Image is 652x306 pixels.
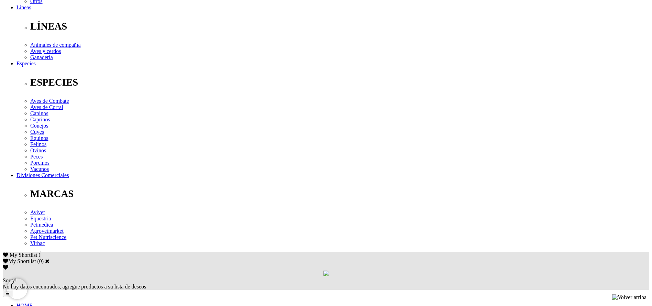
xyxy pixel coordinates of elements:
[30,123,48,129] a: Conejos
[39,258,42,264] label: 0
[30,110,48,116] a: Caninos
[30,216,51,221] a: Equestria
[16,4,31,10] a: Líneas
[30,228,64,234] a: Agrovetmarket
[30,21,649,32] p: LÍNEAS
[3,290,12,297] button: ☰
[37,258,44,264] span: ( )
[30,42,81,48] a: Animales de compañía
[10,252,37,258] span: My Shortlist
[30,77,649,88] p: ESPECIES
[3,277,649,290] div: No hay datos encontrados, agregue productos a su lista de deseos
[30,222,53,228] a: Petmedica
[30,117,50,122] a: Caprinos
[30,154,43,160] a: Peces
[30,160,49,166] a: Porcinos
[30,240,45,246] a: Virbac
[38,252,41,258] span: 0
[323,271,329,276] img: loading.gif
[30,54,53,60] a: Ganadería
[16,61,36,66] a: Especies
[3,277,17,283] span: Sorry!
[30,129,44,135] a: Cuyes
[30,209,45,215] a: Avivet
[30,135,48,141] a: Equinos
[30,166,49,172] a: Vacunos
[30,104,63,110] a: Aves de Corral
[30,98,69,104] a: Aves de Combate
[3,258,36,264] label: My Shortlist
[30,141,46,147] a: Felinos
[7,278,27,299] iframe: Brevo live chat
[30,188,649,199] p: MARCAS
[45,258,49,264] a: Cerrar
[30,48,61,54] a: Aves y cerdos
[30,234,66,240] a: Pet Nutriscience
[612,294,647,300] img: Volver arriba
[30,147,46,153] a: Ovinos
[16,172,69,178] a: Divisiones Comerciales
